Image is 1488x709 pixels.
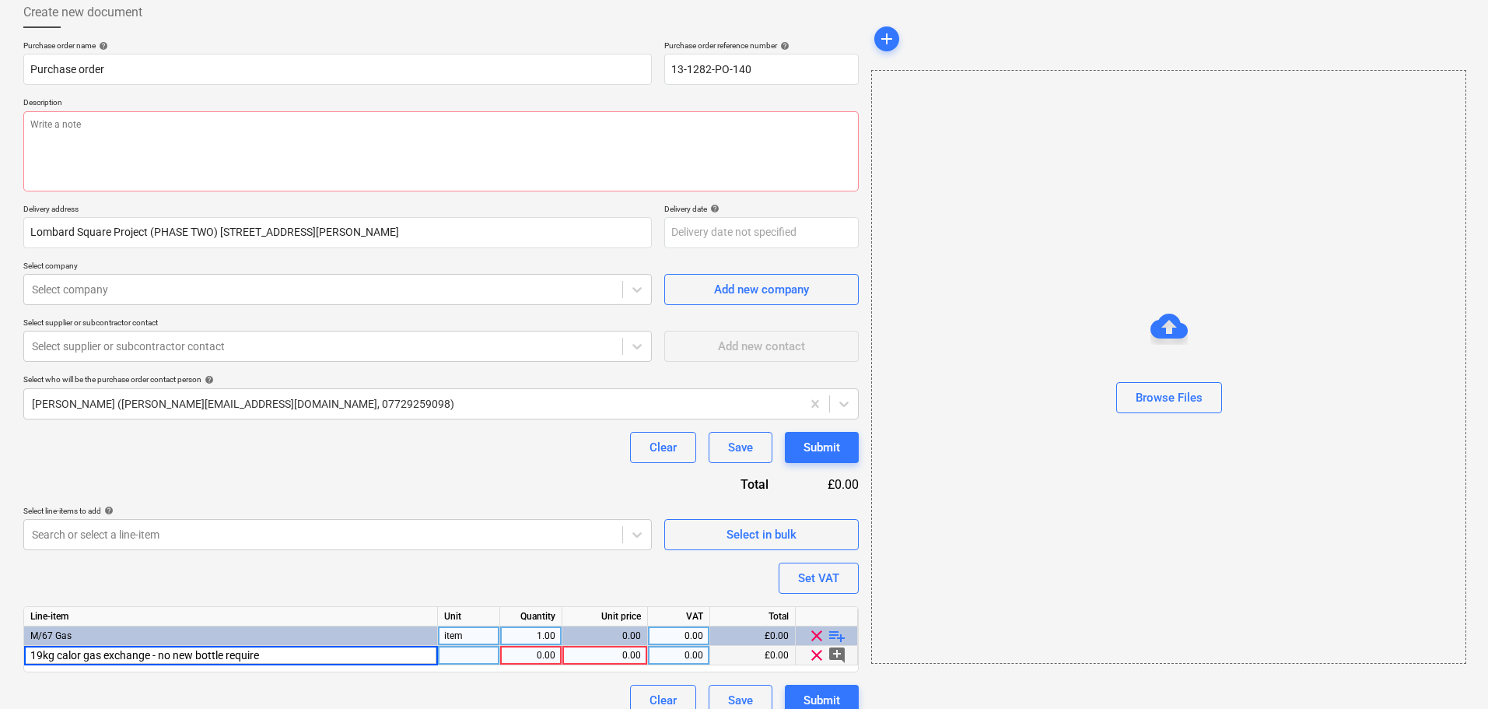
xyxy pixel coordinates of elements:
[23,54,652,85] input: Document name
[871,70,1466,664] div: Browse Files
[798,568,839,588] div: Set VAT
[648,607,710,627] div: VAT
[1116,382,1222,413] button: Browse Files
[30,630,72,641] span: M/67 Gas
[664,519,859,550] button: Select in bulk
[649,437,677,458] div: Clear
[709,432,772,463] button: Save
[828,646,846,665] span: add_comment
[569,627,641,646] div: 0.00
[23,40,652,51] div: Purchase order name
[804,437,840,458] div: Submit
[726,525,797,545] div: Select in bulk
[664,204,859,214] div: Delivery date
[438,627,500,646] div: item
[24,607,438,627] div: Line-item
[23,261,652,274] p: Select company
[630,432,696,463] button: Clear
[23,97,859,111] p: Description
[23,217,652,248] input: Delivery address
[500,607,562,627] div: Quantity
[506,627,555,646] div: 1.00
[438,607,500,627] div: Unit
[569,646,641,665] div: 0.00
[707,204,719,213] span: help
[654,646,703,665] div: 0.00
[656,476,793,493] div: Total
[710,646,796,665] div: £0.00
[562,607,648,627] div: Unit price
[728,437,753,458] div: Save
[654,627,703,646] div: 0.00
[793,476,859,493] div: £0.00
[101,506,114,515] span: help
[877,30,896,48] span: add
[777,41,790,51] span: help
[710,607,796,627] div: Total
[1410,634,1488,709] iframe: Chat Widget
[23,204,652,217] p: Delivery address
[807,627,826,645] span: clear
[506,646,555,665] div: 0.00
[714,279,809,300] div: Add new company
[96,41,108,51] span: help
[23,3,142,22] span: Create new document
[664,274,859,305] button: Add new company
[710,627,796,646] div: £0.00
[664,40,859,51] div: Purchase order reference number
[1136,388,1203,408] div: Browse Files
[201,375,214,384] span: help
[828,627,846,645] span: playlist_add
[779,563,859,594] button: Set VAT
[785,432,859,463] button: Submit
[807,646,826,665] span: clear
[23,318,652,331] p: Select supplier or subcontractor contact
[23,506,652,516] div: Select line-items to add
[664,54,859,85] input: Reference number
[664,217,859,248] input: Delivery date not specified
[23,374,859,384] div: Select who will be the purchase order contact person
